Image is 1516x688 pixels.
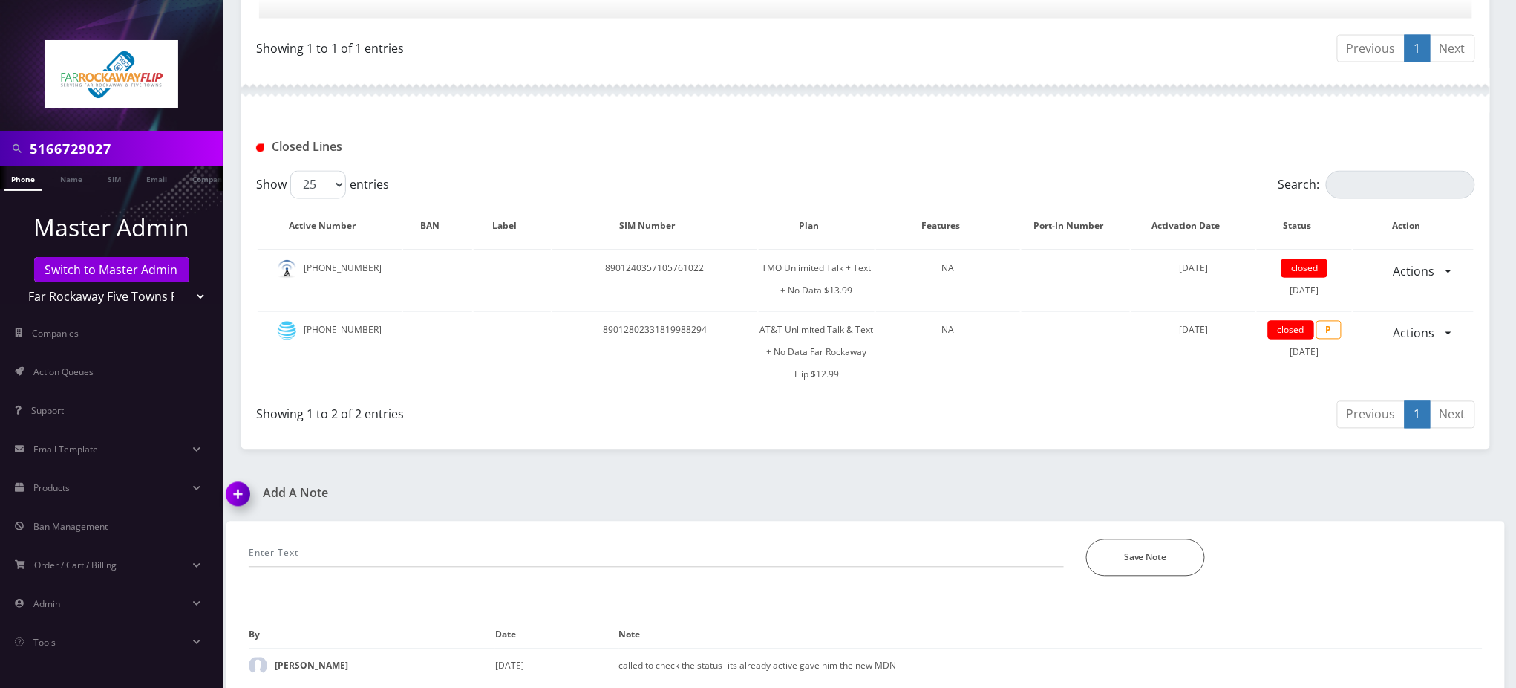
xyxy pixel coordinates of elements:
a: Switch to Master Admin [34,257,189,282]
th: Note [619,621,1483,649]
th: Features: activate to sort column ascending [876,205,1020,248]
a: Previous [1337,401,1405,429]
th: BAN: activate to sort column ascending [403,205,472,248]
td: [DATE] [1257,250,1352,310]
td: [PHONE_NUMBER] [258,311,402,394]
th: By [249,621,495,649]
a: Phone [4,166,42,191]
a: Actions [1383,319,1444,348]
a: Company [185,166,235,189]
span: Action Queues [33,366,94,378]
div: Showing 1 to 1 of 1 entries [256,33,855,57]
select: Showentries [290,171,346,199]
td: [DATE] [1257,311,1352,394]
img: default.png [278,260,296,279]
img: Closed Lines [256,144,264,152]
span: closed [1281,259,1327,278]
span: [DATE] [1179,324,1208,337]
td: AT&T Unlimited Talk & Text + No Data Far Rockaway Flip $12.99 [759,311,875,394]
span: closed [1268,321,1314,340]
input: Enter Text [249,539,1064,568]
a: Name [53,166,90,189]
img: Far Rockaway Five Towns Flip [45,40,178,108]
th: Status: activate to sort column ascending [1257,205,1352,248]
span: Support [31,404,64,417]
td: 89012802331819988294 [552,311,757,394]
th: Action : activate to sort column ascending [1353,205,1474,248]
span: P [1316,321,1342,340]
th: SIM Number: activate to sort column ascending [552,205,757,248]
a: 1 [1405,401,1431,429]
th: Date [495,621,618,649]
th: Active Number: activate to sort column descending [258,205,402,248]
span: Order / Cart / Billing [35,559,117,571]
span: Tools [33,636,56,649]
th: Activation Date: activate to sort column ascending [1131,205,1255,248]
span: Companies [33,327,79,340]
span: Products [33,481,70,494]
input: Search in Company [30,134,219,163]
label: Search: [1278,171,1475,199]
a: SIM [100,166,128,189]
a: 1 [1405,35,1431,62]
td: called to check the status- its already active gave him the new MDN [619,649,1483,684]
a: Actions [1383,258,1444,286]
td: [DATE] [495,649,618,684]
a: Email [139,166,174,189]
input: Search: [1326,171,1475,199]
a: Next [1430,401,1475,429]
td: 8901240357105761022 [552,250,757,310]
th: Port-In Number: activate to sort column ascending [1022,205,1130,248]
td: NA [876,250,1020,310]
td: NA [876,311,1020,394]
a: Previous [1337,35,1405,62]
a: Add A Note [226,487,855,501]
strong: [PERSON_NAME] [275,660,348,672]
label: Show entries [256,171,389,199]
img: at&t.png [278,322,296,340]
span: Email Template [33,443,98,455]
td: TMO Unlimited Talk + Text + No Data $13.99 [759,250,875,310]
th: Plan: activate to sort column ascending [759,205,875,248]
a: Next [1430,35,1475,62]
th: Label: activate to sort column ascending [474,205,551,248]
td: [PHONE_NUMBER] [258,250,402,310]
span: [DATE] [1179,262,1208,275]
span: Ban Management [33,520,108,533]
span: Admin [33,597,60,610]
button: Save Note [1086,539,1205,577]
div: Showing 1 to 2 of 2 entries [256,400,855,423]
h1: Closed Lines [256,140,647,155]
